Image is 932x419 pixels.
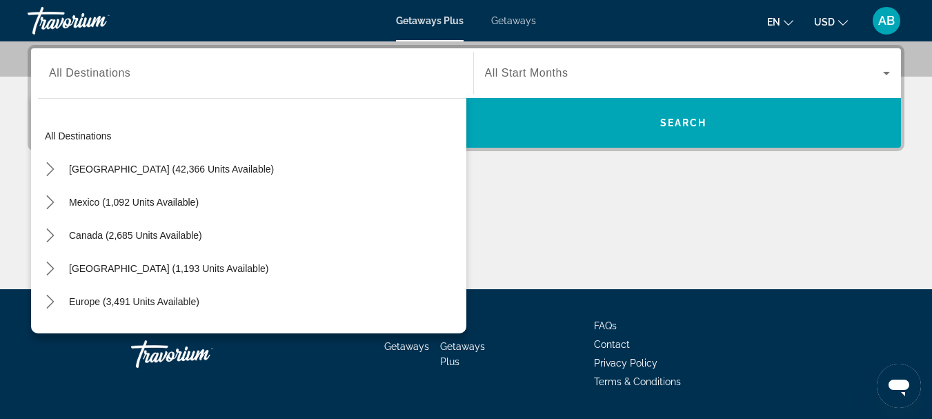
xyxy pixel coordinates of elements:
[38,157,62,182] button: Toggle United States (42,366 units available) submenu
[384,341,429,352] a: Getaways
[62,190,206,215] button: Select destination: Mexico (1,092 units available)
[49,66,455,82] input: Select destination
[31,91,466,333] div: Destination options
[869,6,904,35] button: User Menu
[491,15,536,26] a: Getaways
[62,322,205,347] button: Select destination: Australia (252 units available)
[594,358,657,369] a: Privacy Policy
[38,224,62,248] button: Toggle Canada (2,685 units available) submenu
[62,289,206,314] button: Select destination: Europe (3,491 units available)
[49,67,130,79] span: All Destinations
[877,364,921,408] iframe: Кнопка запуска окна обмена сообщениями
[660,117,707,128] span: Search
[38,191,62,215] button: Toggle Mexico (1,092 units available) submenu
[38,290,62,314] button: Toggle Europe (3,491 units available) submenu
[814,17,835,28] span: USD
[69,296,199,307] span: Europe (3,491 units available)
[62,157,281,182] button: Select destination: United States (42,366 units available)
[440,341,485,367] a: Getaways Plus
[466,98,902,148] button: Search
[814,12,848,32] button: Change currency
[767,12,793,32] button: Change language
[69,230,202,241] span: Canada (2,685 units available)
[69,263,268,274] span: [GEOGRAPHIC_DATA] (1,193 units available)
[594,320,617,331] a: FAQs
[45,130,112,142] span: All destinations
[878,14,895,28] span: AB
[594,376,681,387] a: Terms & Conditions
[62,223,209,248] button: Select destination: Canada (2,685 units available)
[38,257,62,281] button: Toggle Caribbean & Atlantic Islands (1,193 units available) submenu
[38,124,466,148] button: Select destination: All destinations
[62,256,275,281] button: Select destination: Caribbean & Atlantic Islands (1,193 units available)
[485,67,568,79] span: All Start Months
[594,339,630,350] a: Contact
[69,197,199,208] span: Mexico (1,092 units available)
[396,15,464,26] a: Getaways Plus
[131,333,269,375] a: Go Home
[767,17,780,28] span: en
[38,323,62,347] button: Toggle Australia (252 units available) submenu
[28,3,166,39] a: Travorium
[31,48,901,148] div: Search widget
[69,164,274,175] span: [GEOGRAPHIC_DATA] (42,366 units available)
